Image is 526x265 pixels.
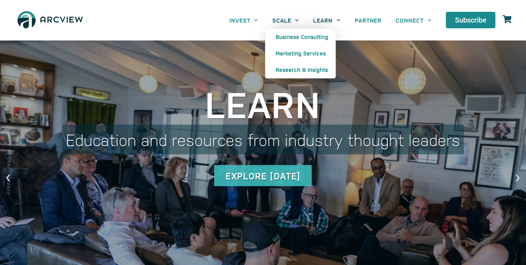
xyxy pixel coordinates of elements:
[4,173,13,182] div: Previous slide
[266,62,335,78] a: Research & Insights
[348,12,389,28] a: PARTNER
[14,7,86,33] img: The Arcview Group
[214,165,312,186] div: Explore [DATE]
[389,12,439,28] a: CONNECT
[266,29,335,45] a: Business Consulting
[446,12,496,28] a: Subscribe
[265,12,306,28] a: SCALE
[513,173,522,182] div: Next slide
[222,12,265,28] a: INVEST
[455,16,487,24] span: Subscribe
[306,12,348,28] a: LEARN
[62,85,464,121] div: Learn
[266,45,335,62] a: Marketing Services
[265,28,336,78] ul: SCALE
[62,125,464,154] div: Education and resources from industry thought leaders
[222,12,439,28] nav: Menu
